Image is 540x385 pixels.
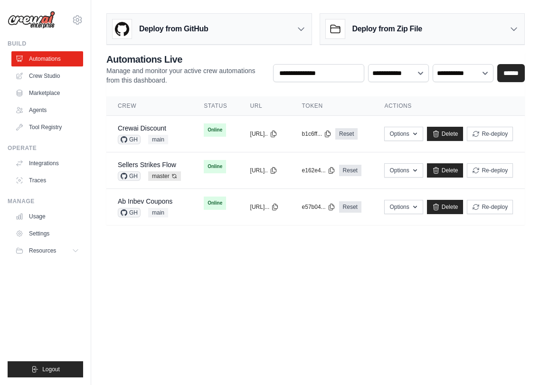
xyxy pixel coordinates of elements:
th: URL [239,96,291,116]
a: Delete [427,163,464,178]
a: Usage [11,209,83,224]
div: Build [8,40,83,47]
h3: Deploy from Zip File [352,23,422,35]
button: Options [384,163,423,178]
span: GH [118,208,141,217]
button: Logout [8,361,83,377]
span: Logout [42,366,60,373]
span: GH [118,171,141,181]
button: b1c6ff... [302,130,332,138]
th: Token [291,96,373,116]
span: Online [204,160,226,173]
button: Re-deploy [467,163,513,178]
button: Re-deploy [467,127,513,141]
button: Resources [11,243,83,258]
a: Delete [427,127,464,141]
button: e57b04... [302,203,335,211]
div: Operate [8,144,83,152]
h3: Deploy from GitHub [139,23,208,35]
a: Automations [11,51,83,66]
img: Logo [8,11,55,29]
span: Online [204,123,226,137]
a: Reset [335,128,358,140]
button: Options [384,200,423,214]
th: Status [192,96,238,116]
button: Re-deploy [467,200,513,214]
a: Marketplace [11,85,83,101]
a: Reset [339,201,361,213]
a: Integrations [11,156,83,171]
a: Ab Inbev Coupons [118,197,172,205]
a: Sellers Strikes Flow [118,161,176,169]
button: e162e4... [302,167,335,174]
th: Actions [373,96,525,116]
span: Online [204,197,226,210]
span: GH [118,135,141,144]
span: main [148,208,168,217]
div: Manage [8,197,83,205]
button: Options [384,127,423,141]
a: Reset [339,165,361,176]
a: Agents [11,103,83,118]
a: Crew Studio [11,68,83,84]
span: master [148,171,181,181]
span: main [148,135,168,144]
a: Tool Registry [11,120,83,135]
img: GitHub Logo [113,19,132,38]
a: Crewai Discount [118,124,166,132]
p: Manage and monitor your active crew automations from this dashboard. [106,66,265,85]
a: Traces [11,173,83,188]
th: Crew [106,96,192,116]
span: Resources [29,247,56,254]
h2: Automations Live [106,53,265,66]
a: Settings [11,226,83,241]
a: Delete [427,200,464,214]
